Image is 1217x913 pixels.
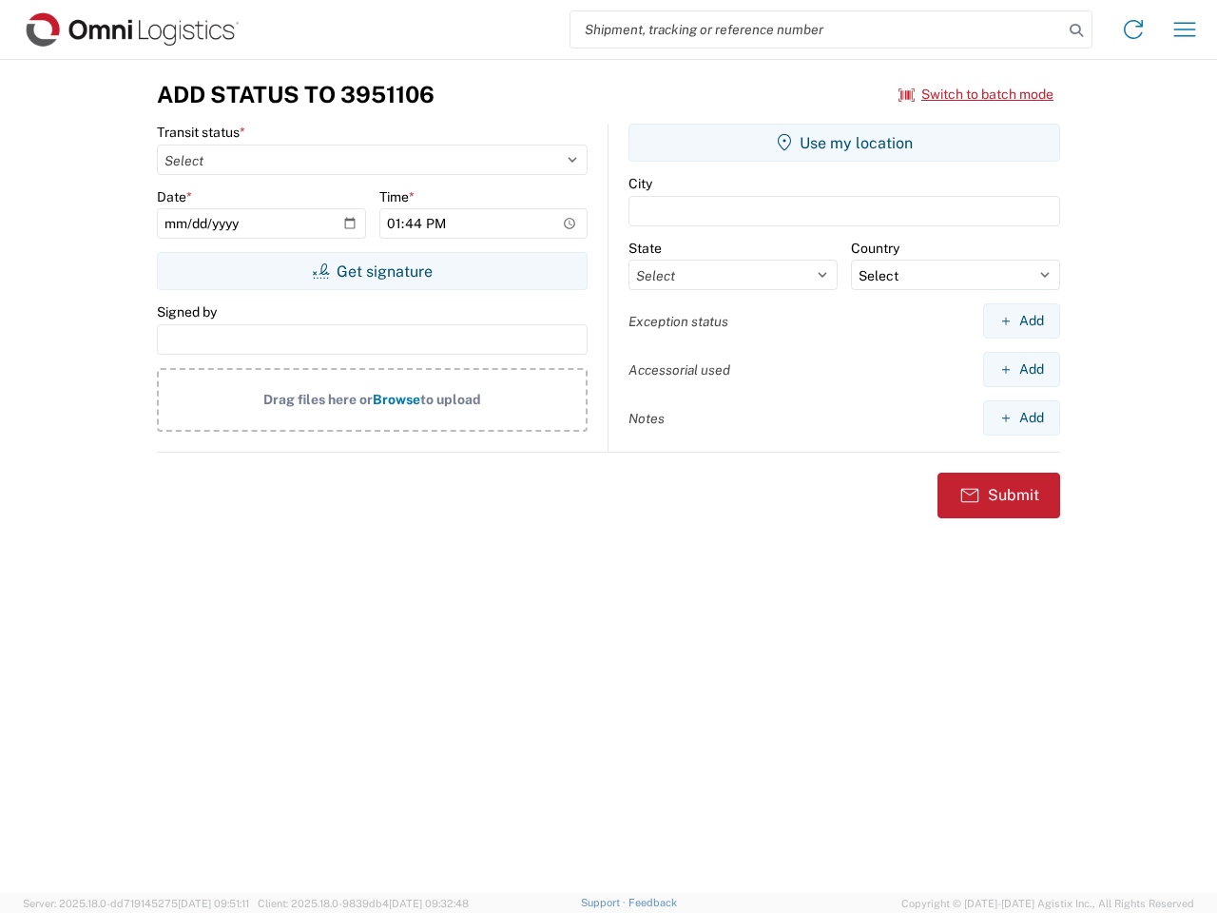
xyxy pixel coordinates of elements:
[628,897,677,908] a: Feedback
[851,240,899,257] label: Country
[983,352,1060,387] button: Add
[157,81,435,108] h3: Add Status to 3951106
[379,188,415,205] label: Time
[628,361,730,379] label: Accessorial used
[898,79,1053,110] button: Switch to batch mode
[628,410,665,427] label: Notes
[157,188,192,205] label: Date
[373,392,420,407] span: Browse
[570,11,1063,48] input: Shipment, tracking or reference number
[263,392,373,407] span: Drag files here or
[157,252,588,290] button: Get signature
[157,124,245,141] label: Transit status
[389,898,469,909] span: [DATE] 09:32:48
[157,303,217,321] label: Signed by
[983,400,1060,436] button: Add
[937,473,1060,518] button: Submit
[258,898,469,909] span: Client: 2025.18.0-9839db4
[628,175,652,192] label: City
[901,895,1194,912] span: Copyright © [DATE]-[DATE] Agistix Inc., All Rights Reserved
[628,124,1060,162] button: Use my location
[420,392,481,407] span: to upload
[983,303,1060,339] button: Add
[628,313,728,330] label: Exception status
[23,898,249,909] span: Server: 2025.18.0-dd719145275
[178,898,249,909] span: [DATE] 09:51:11
[581,897,628,908] a: Support
[628,240,662,257] label: State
